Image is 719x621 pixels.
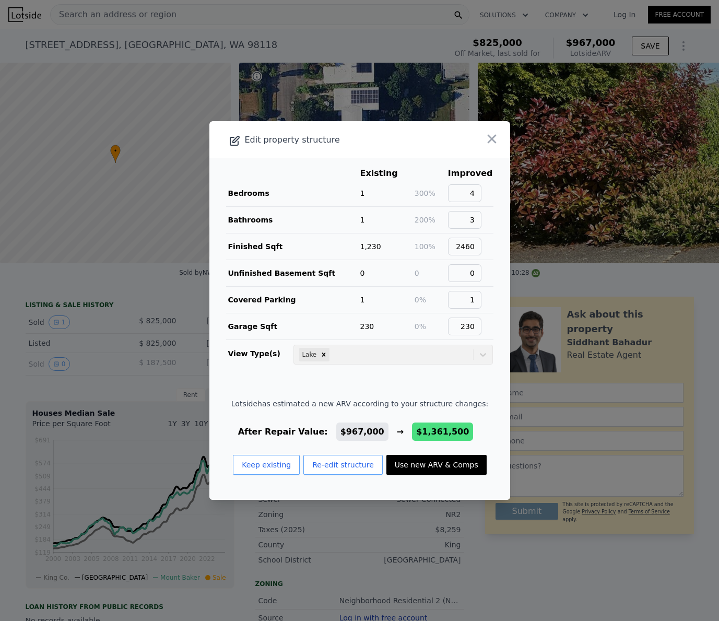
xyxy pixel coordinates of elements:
th: Existing [360,167,414,180]
td: Unfinished Basement Sqft [226,260,360,287]
span: 1 [360,189,365,197]
span: 0% [415,322,426,331]
td: Garage Sqft [226,313,360,340]
td: Covered Parking [226,287,360,313]
td: 0 [414,260,447,287]
span: 0 [360,269,365,277]
span: 1 [360,216,365,224]
div: After Repair Value: → [231,426,488,438]
span: 230 [360,322,374,331]
td: View Type(s) [226,340,293,365]
th: Improved [447,167,493,180]
span: 300% [415,189,435,197]
td: Bedrooms [226,180,360,207]
td: Finished Sqft [226,233,360,260]
span: 200% [415,216,435,224]
span: Lotside has estimated a new ARV according to your structure changes: [231,399,488,409]
span: 100% [415,242,435,251]
span: $967,000 [340,427,384,437]
div: Edit property structure [209,133,450,147]
span: $1,361,500 [416,427,469,437]
button: Re-edit structure [303,455,383,475]
td: Bathrooms [226,207,360,233]
span: 1 [360,296,365,304]
span: 1,230 [360,242,381,251]
span: 0% [415,296,426,304]
button: Use new ARV & Comps [386,455,487,475]
button: Keep existing [233,455,300,475]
